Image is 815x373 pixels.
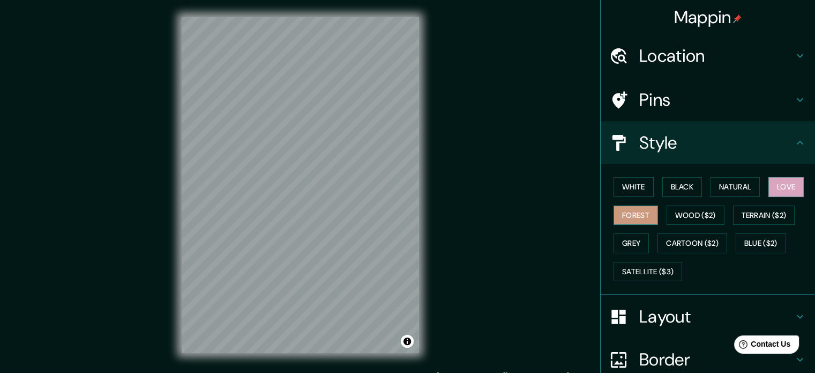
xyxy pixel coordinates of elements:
div: Style [601,121,815,164]
button: Blue ($2) [736,233,786,253]
button: White [614,177,654,197]
img: pin-icon.png [733,14,742,23]
h4: Pins [639,89,794,111]
iframe: Help widget launcher [720,331,803,361]
div: Pins [601,78,815,121]
h4: Border [639,349,794,370]
h4: Layout [639,306,794,327]
button: Terrain ($2) [733,206,795,225]
h4: Location [639,45,794,67]
button: Toggle attribution [401,335,414,348]
button: Wood ($2) [667,206,724,225]
canvas: Map [182,17,419,353]
button: Forest [614,206,658,225]
h4: Mappin [674,6,742,28]
button: Cartoon ($2) [657,233,727,253]
div: Location [601,34,815,77]
button: Black [662,177,702,197]
button: Love [768,177,804,197]
div: Layout [601,295,815,338]
h4: Style [639,132,794,153]
button: Grey [614,233,649,253]
button: Satellite ($3) [614,262,682,282]
button: Natural [711,177,760,197]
